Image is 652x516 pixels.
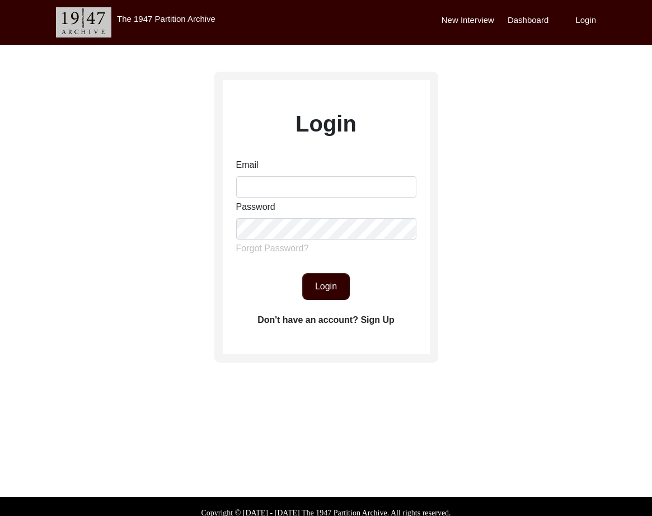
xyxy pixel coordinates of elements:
[236,242,309,255] label: Forgot Password?
[56,7,111,37] img: header-logo.png
[236,200,275,214] label: Password
[236,158,259,172] label: Email
[508,14,548,27] label: Dashboard
[302,273,350,300] button: Login
[257,313,395,327] label: Don't have an account? Sign Up
[442,14,494,27] label: New Interview
[295,107,357,140] label: Login
[575,14,596,27] label: Login
[117,14,215,24] label: The 1947 Partition Archive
